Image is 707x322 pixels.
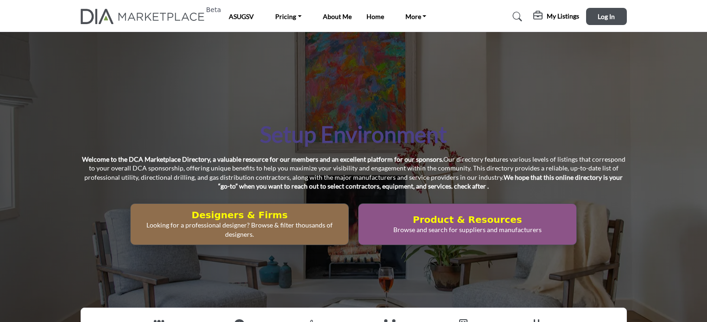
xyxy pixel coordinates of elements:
[366,13,384,20] a: Home
[206,6,221,14] h6: Beta
[269,10,308,23] a: Pricing
[547,12,579,20] h5: My Listings
[586,8,627,25] button: Log In
[361,225,574,234] p: Browse and search for suppliers and manufacturers
[504,9,528,24] a: Search
[358,203,577,245] button: Product & Resources Browse and search for suppliers and manufacturers
[598,13,615,20] span: Log In
[533,11,579,22] div: My Listings
[81,155,627,191] p: Our directory features various levels of listings that correspond to your overall DCA sponsorship...
[260,120,447,149] h1: Setup Environment
[361,214,574,225] h2: Product & Resources
[133,209,346,221] h2: Designers & Firms
[81,9,210,24] a: Beta
[229,13,254,20] a: ASUGSV
[323,13,352,20] a: About Me
[133,221,346,239] p: Looking for a professional designer? Browse & filter thousands of designers.
[399,10,433,23] a: More
[130,203,349,245] button: Designers & Firms Looking for a professional designer? Browse & filter thousands of designers.
[82,155,443,163] strong: Welcome to the DCA Marketplace Directory, a valuable resource for our members and an excellent pl...
[81,9,210,24] img: Site Logo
